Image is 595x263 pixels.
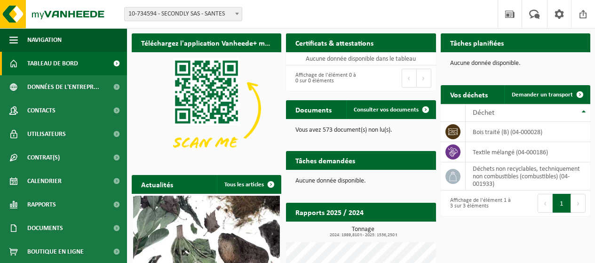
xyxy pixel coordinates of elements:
[571,194,586,213] button: Next
[27,28,62,52] span: Navigation
[291,68,356,88] div: Affichage de l'élément 0 à 0 sur 0 éléments
[27,169,62,193] span: Calendrier
[512,92,573,98] span: Demander un transport
[291,233,436,238] span: 2024: 1989,810 t - 2025: 1536,250 t
[291,226,436,238] h3: Tonnage
[441,33,513,52] h2: Tâches planifiées
[27,193,56,216] span: Rapports
[27,75,99,99] span: Données de l'entrepr...
[132,52,281,165] img: Download de VHEPlus App
[125,8,242,21] span: 10-734594 - SECONDLY SAS - SANTES
[402,69,417,88] button: Previous
[354,107,419,113] span: Consulter vos documents
[286,151,365,169] h2: Tâches demandées
[504,85,589,104] a: Demander un transport
[286,52,436,65] td: Aucune donnée disponible dans le tableau
[445,193,511,214] div: Affichage de l'élément 1 à 3 sur 3 éléments
[441,85,497,104] h2: Vos déchets
[450,60,581,67] p: Aucune donnée disponible.
[217,175,280,194] a: Tous les articles
[27,146,60,169] span: Contrat(s)
[27,52,78,75] span: Tableau de bord
[553,194,571,213] button: 1
[286,100,341,119] h2: Documents
[124,7,242,21] span: 10-734594 - SECONDLY SAS - SANTES
[286,33,383,52] h2: Certificats & attestations
[538,194,553,213] button: Previous
[132,33,281,52] h2: Téléchargez l'application Vanheede+ maintenant!
[27,216,63,240] span: Documents
[466,162,590,191] td: déchets non recyclables, techniquement non combustibles (combustibles) (04-001933)
[346,100,435,119] a: Consulter vos documents
[354,221,435,240] a: Consulter les rapports
[295,178,426,184] p: Aucune donnée disponible.
[417,69,431,88] button: Next
[27,99,56,122] span: Contacts
[286,203,373,221] h2: Rapports 2025 / 2024
[473,109,494,117] span: Déchet
[27,122,66,146] span: Utilisateurs
[466,122,590,142] td: bois traité (B) (04-000028)
[132,175,182,193] h2: Actualités
[295,127,426,134] p: Vous avez 573 document(s) non lu(s).
[466,142,590,162] td: textile mélangé (04-000186)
